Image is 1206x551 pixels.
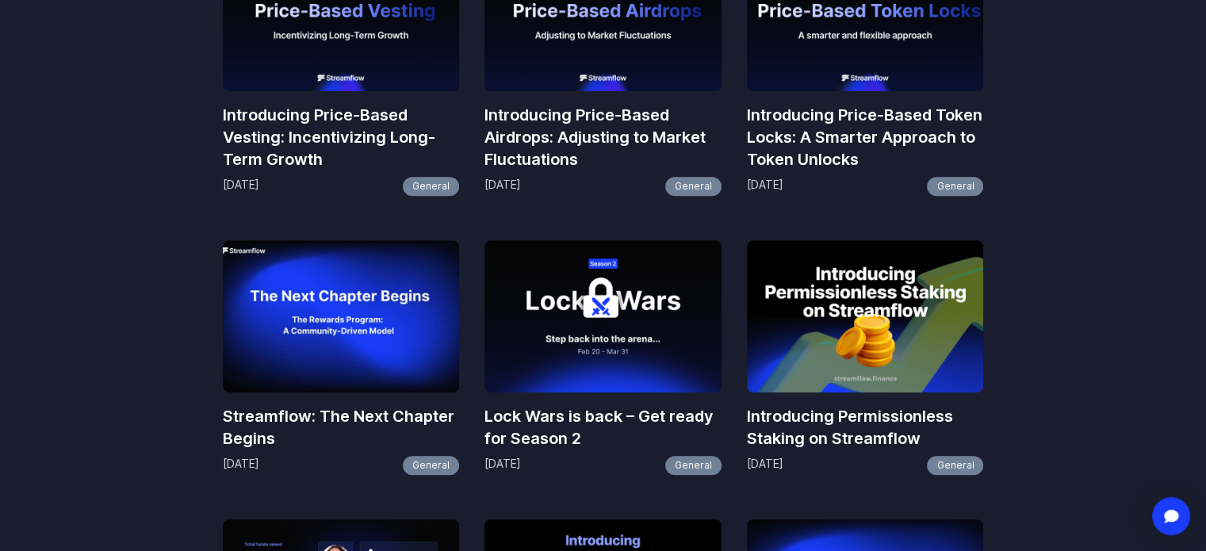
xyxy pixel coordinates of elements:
img: Lock Wars is back – Get ready for Season 2 [484,240,722,392]
a: Lock Wars is back – Get ready for Season 2 [484,405,722,450]
p: [DATE] [223,177,259,196]
img: Streamflow: The Next Chapter Begins [223,240,460,392]
p: [DATE] [484,177,521,196]
a: General [403,456,459,475]
a: Streamflow: The Next Chapter Begins [223,405,460,450]
a: Introducing Price-Based Vesting: Incentivizing Long-Term Growth [223,104,460,170]
a: General [665,177,722,196]
div: Open Intercom Messenger [1152,497,1190,535]
a: General [665,456,722,475]
a: Introducing Price-Based Token Locks: A Smarter Approach to Token Unlocks [747,104,984,170]
a: Introducing Price-Based Airdrops: Adjusting to Market Fluctuations [484,104,722,170]
img: Introducing Permissionless Staking on Streamflow [747,240,984,392]
p: [DATE] [223,456,259,475]
p: [DATE] [747,456,783,475]
a: General [927,456,983,475]
a: General [403,177,459,196]
p: [DATE] [747,177,783,196]
p: [DATE] [484,456,521,475]
a: General [927,177,983,196]
a: Introducing Permissionless Staking on Streamflow [747,405,984,450]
